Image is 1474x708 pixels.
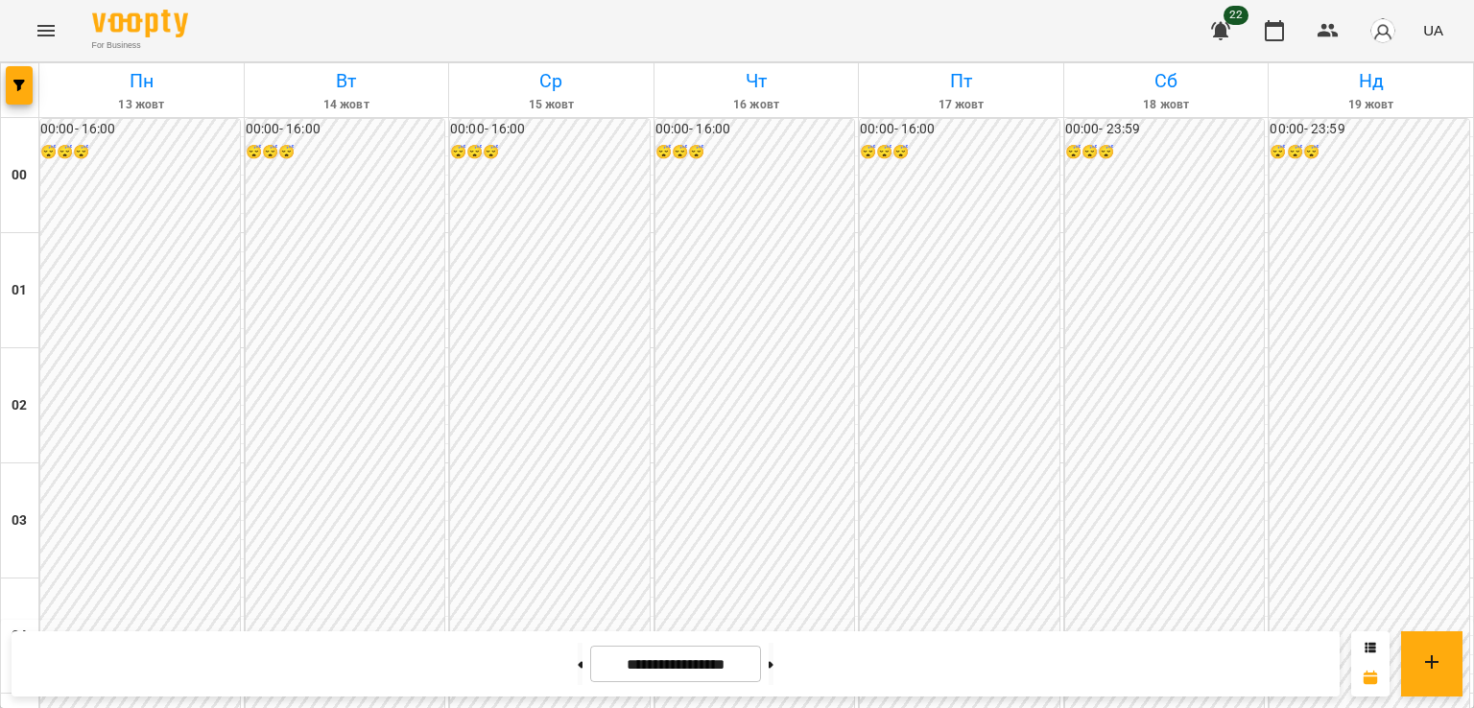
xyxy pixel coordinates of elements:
[1065,119,1265,140] h6: 00:00 - 23:59
[248,66,446,96] h6: Вт
[655,119,855,140] h6: 00:00 - 16:00
[1067,96,1266,114] h6: 18 жовт
[42,66,241,96] h6: Пн
[92,10,188,37] img: Voopty Logo
[862,96,1060,114] h6: 17 жовт
[12,165,27,186] h6: 00
[1415,12,1451,48] button: UA
[1067,66,1266,96] h6: Сб
[1423,20,1443,40] span: UA
[1270,119,1469,140] h6: 00:00 - 23:59
[862,66,1060,96] h6: Пт
[1272,96,1470,114] h6: 19 жовт
[450,119,650,140] h6: 00:00 - 16:00
[1272,66,1470,96] h6: Нд
[657,96,856,114] h6: 16 жовт
[1224,6,1248,25] span: 22
[1369,17,1396,44] img: avatar_s.png
[246,119,445,140] h6: 00:00 - 16:00
[248,96,446,114] h6: 14 жовт
[92,39,188,52] span: For Business
[860,142,1059,163] h6: 😴😴😴
[12,280,27,301] h6: 01
[655,142,855,163] h6: 😴😴😴
[1065,142,1265,163] h6: 😴😴😴
[450,142,650,163] h6: 😴😴😴
[42,96,241,114] h6: 13 жовт
[23,8,69,54] button: Menu
[1270,142,1469,163] h6: 😴😴😴
[860,119,1059,140] h6: 00:00 - 16:00
[40,119,240,140] h6: 00:00 - 16:00
[40,142,240,163] h6: 😴😴😴
[12,510,27,531] h6: 03
[12,395,27,416] h6: 02
[657,66,856,96] h6: Чт
[452,66,651,96] h6: Ср
[246,142,445,163] h6: 😴😴😴
[452,96,651,114] h6: 15 жовт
